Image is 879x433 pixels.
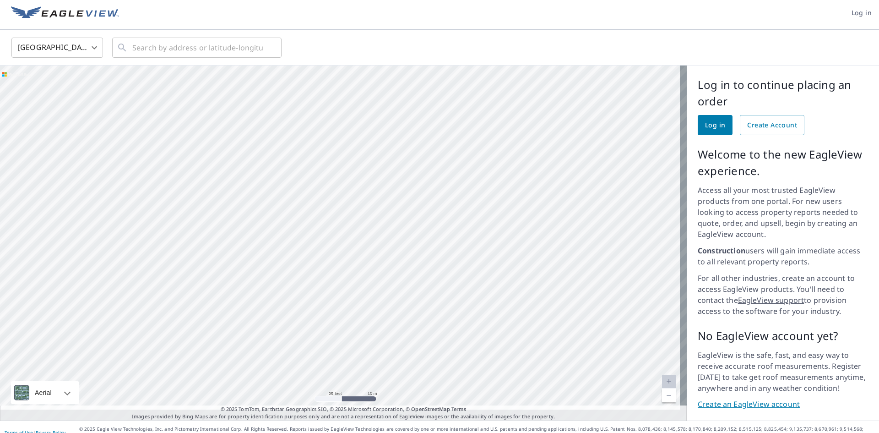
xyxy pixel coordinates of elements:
a: Current Level 20, Zoom Out [662,389,676,402]
span: Create Account [747,120,797,131]
a: Create an EagleView account [698,399,868,410]
p: EagleView is the safe, fast, and easy way to receive accurate roof measurements. Register [DATE] ... [698,350,868,394]
input: Search by address or latitude-longitude [132,35,263,60]
span: Log in [705,120,725,131]
p: Access all your most trusted EagleView products from one portal. For new users looking to access ... [698,185,868,240]
p: Welcome to the new EagleView experience. [698,146,868,179]
a: Current Level 20, Zoom In Disabled [662,375,676,389]
div: Aerial [32,381,54,404]
p: For all other industries, create an account to access EagleView products. You'll need to contact ... [698,273,868,317]
strong: Construction [698,246,745,256]
a: OpenStreetMap [411,406,450,412]
a: EagleView support [738,295,804,305]
img: EV Logo [11,6,119,20]
span: Log in [852,7,872,19]
a: Create Account [740,115,804,135]
p: users will gain immediate access to all relevant property reports. [698,245,868,267]
p: No EagleView account yet? [698,328,868,344]
a: Terms [451,406,467,412]
a: Log in [698,115,732,135]
div: Aerial [11,381,79,404]
div: [GEOGRAPHIC_DATA] [11,35,103,60]
p: Log in to continue placing an order [698,77,868,110]
span: © 2025 TomTom, Earthstar Geographics SIO, © 2025 Microsoft Corporation, © [221,406,467,413]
